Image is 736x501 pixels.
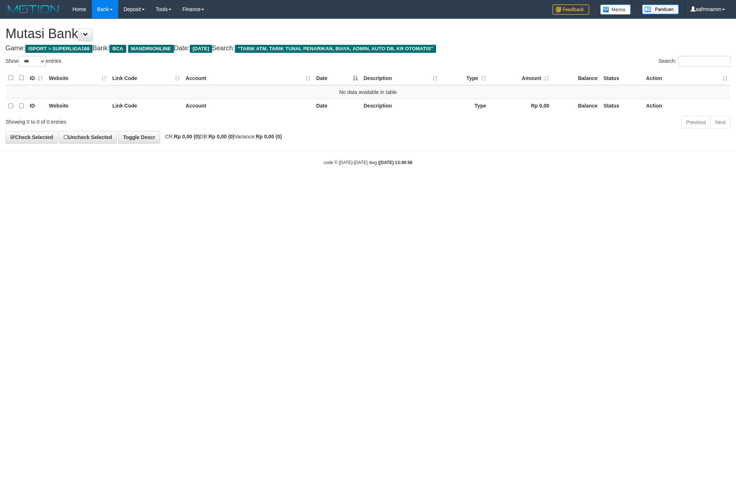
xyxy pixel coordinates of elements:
[313,99,361,113] th: Date
[183,71,313,85] th: Account: activate to sort column ascending
[552,4,589,15] img: Feedback.jpg
[162,134,282,139] span: CR: DB: Variance:
[59,131,117,144] a: Uncheck Selected
[440,71,489,85] th: Type: activate to sort column ascending
[600,4,631,15] img: Button%20Memo.svg
[659,56,730,67] label: Search:
[109,45,126,53] span: BCA
[6,115,301,126] div: Showing 0 to 0 of 0 entries
[643,71,730,85] th: Action: activate to sort column ascending
[209,134,235,139] strong: Rp 0,00 (0)
[46,99,109,113] th: Website
[324,160,413,165] small: code © [DATE]-[DATE] dwg |
[25,45,93,53] span: ISPORT > SUPERLIGA168
[128,45,174,53] span: MANDIRIONLINE
[6,131,58,144] a: Check Selected
[118,131,160,144] a: Toggle Descr
[361,99,441,113] th: Description
[601,99,643,113] th: Status
[681,116,711,128] a: Previous
[109,99,183,113] th: Link Code
[678,56,730,67] input: Search:
[710,116,730,128] a: Next
[642,4,679,14] img: panduan.png
[552,99,601,113] th: Balance
[27,99,46,113] th: ID
[256,134,282,139] strong: Rp 0,00 (0)
[6,26,730,41] h1: Mutasi Bank
[190,45,212,53] span: [DATE]
[601,71,643,85] th: Status
[6,56,61,67] label: Show entries
[183,99,313,113] th: Account
[6,4,61,15] img: MOTION_logo.png
[489,71,552,85] th: Amount: activate to sort column ascending
[6,45,730,52] h4: Game: Bank: Date: Search:
[361,71,441,85] th: Description: activate to sort column ascending
[18,56,46,67] select: Showentries
[643,99,730,113] th: Action
[46,71,109,85] th: Website: activate to sort column ascending
[6,85,730,99] td: No data available in table
[174,134,200,139] strong: Rp 0,00 (0)
[379,160,412,165] strong: [DATE] 13:49:56
[552,71,601,85] th: Balance
[109,71,183,85] th: Link Code: activate to sort column ascending
[235,45,436,53] span: "TARIK ATM, TARIK TUNAI, PENARIKAN, BIAYA, ADMIN, AUTO DB, KR OTOMATIS"
[27,71,46,85] th: ID: activate to sort column ascending
[440,99,489,113] th: Type
[313,71,361,85] th: Date: activate to sort column descending
[489,99,552,113] th: Rp 0,00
